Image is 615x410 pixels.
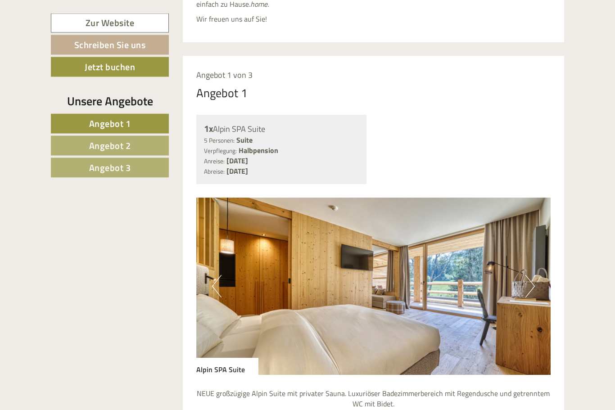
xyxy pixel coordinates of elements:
button: Senden [297,233,355,253]
small: 5 Personen: [204,136,235,145]
span: Angebot 1 [89,117,131,131]
div: [GEOGRAPHIC_DATA] [14,26,139,33]
div: Guten Tag, wie können wir Ihnen helfen? [7,24,144,52]
button: Next [525,275,535,298]
b: Suite [236,135,253,146]
button: Previous [212,275,222,298]
b: Halbpension [239,145,278,156]
a: Jetzt buchen [51,57,169,77]
small: Verpflegung: [204,147,237,156]
a: Zur Website [51,14,169,33]
span: Angebot 2 [89,139,131,153]
small: 22:19 [14,44,139,50]
a: Schreiben Sie uns [51,35,169,55]
b: 1x [204,122,213,136]
span: Angebot 3 [89,161,131,175]
small: Anreise: [204,157,225,166]
span: Angebot 1 von 3 [196,69,253,81]
div: Unsere Angebote [51,93,169,109]
small: Abreise: [204,167,225,176]
div: Alpin SPA Suite [204,123,359,136]
div: Angebot 1 [196,85,248,102]
b: [DATE] [226,156,248,167]
div: Alpin SPA Suite [196,358,258,375]
b: [DATE] [226,166,248,177]
div: Mittwoch [154,7,200,22]
img: image [196,198,551,375]
p: Wir freuen uns auf Sie! [196,14,551,25]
